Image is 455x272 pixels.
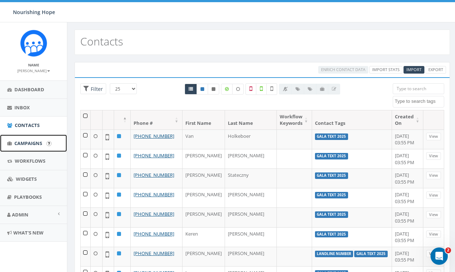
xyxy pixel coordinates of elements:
span: Filter [89,85,103,92]
label: Not a Mobile [245,83,256,95]
td: [PERSON_NAME] [183,188,225,207]
td: Stateczny [225,168,277,188]
i: This phone number is subscribed and will receive texts. [201,87,204,91]
small: Name [28,62,39,67]
div: Hello! Please Log In [3,31,105,38]
span: Inbox [14,104,30,111]
a: All contacts [185,84,197,95]
td: [PERSON_NAME] [225,149,277,168]
th: First Name [183,110,225,130]
a: View [426,152,441,160]
a: View [426,172,441,179]
a: View [426,250,441,258]
a: View [426,211,441,219]
a: Log in [3,51,22,57]
span: 2 [445,247,451,253]
a: [PHONE_NUMBER] [134,191,174,198]
span: Workflows [15,158,45,164]
img: logo [3,3,52,12]
small: [PERSON_NAME] [17,68,50,73]
td: [DATE] 03:55 PM [392,168,423,188]
iframe: Intercom live chat [431,247,448,265]
span: Import [406,67,422,72]
label: Gala text 2025 [354,251,388,257]
span: CSV files only [406,67,422,72]
td: [PERSON_NAME] [183,168,225,188]
a: Active [197,84,208,95]
label: Gala text 2025 [315,211,348,218]
a: [PHONE_NUMBER] [134,211,174,217]
a: [PHONE_NUMBER] [134,250,174,256]
label: Gala text 2025 [315,153,348,159]
td: [PERSON_NAME] [225,207,277,227]
label: landline number [315,251,353,257]
a: View [426,192,441,199]
i: This phone number is unsubscribed and has opted-out of all texts. [212,87,215,91]
a: Export [425,66,446,74]
input: Submit [46,141,51,146]
td: [DATE] 03:55 PM [392,207,423,227]
td: [PERSON_NAME] [183,247,225,266]
label: Gala text 2025 [315,231,348,238]
textarea: Search [395,98,444,105]
label: Validated [256,83,267,95]
img: Rally_Corp_Logo_1.png [20,30,47,57]
span: Dashboard [14,86,44,93]
td: [DATE] 03:55 PM [392,247,423,266]
a: Import [404,66,424,74]
th: Created On: activate to sort column ascending [392,110,423,130]
td: [DATE] 03:55 PM [392,227,423,247]
h2: Contacts [80,35,123,47]
span: Playbooks [14,194,42,200]
a: [PHONE_NUMBER] [134,133,174,139]
td: [PERSON_NAME] [225,188,277,207]
td: [PERSON_NAME] [183,207,225,227]
td: [PERSON_NAME] [225,247,277,266]
div: You will be redirected to our universal log in page. [3,38,105,51]
th: Last Name [225,110,277,130]
a: [PHONE_NUMBER] [134,172,174,178]
a: Opted Out [208,84,219,95]
span: Campaigns [14,140,42,146]
span: Advance Filter [80,83,106,95]
a: [PERSON_NAME] [17,67,50,74]
button: Log in [3,51,22,58]
label: Not Validated [266,83,277,95]
td: [PERSON_NAME] [183,149,225,168]
th: Workflow Keywords: activate to sort column ascending [277,110,312,130]
th: Phone #: activate to sort column ascending [131,110,183,130]
a: [PHONE_NUMBER] [134,152,174,159]
span: Contacts [15,122,40,128]
label: Gala text 2025 [315,172,348,179]
td: Holkeboer [225,130,277,149]
th: Contact Tags [312,110,392,130]
span: Nourishing Hope [13,9,55,16]
a: View [426,133,441,140]
span: Admin [12,211,28,218]
label: Gala text 2025 [315,133,348,140]
label: Data Enriched [221,84,233,95]
td: [DATE] 03:55 PM [392,149,423,168]
label: Gala text 2025 [315,192,348,198]
td: Van [183,130,225,149]
td: [DATE] 03:55 PM [392,130,423,149]
td: Keren [183,227,225,247]
span: What's New [13,229,44,236]
span: Widgets [16,176,37,182]
td: [DATE] 03:55 PM [392,188,423,207]
a: View [426,231,441,238]
a: [PHONE_NUMBER] [134,231,174,237]
a: Import Stats [369,66,402,74]
td: [PERSON_NAME] [225,227,277,247]
label: Data not Enriched [232,84,244,95]
input: Type to search [393,83,445,94]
